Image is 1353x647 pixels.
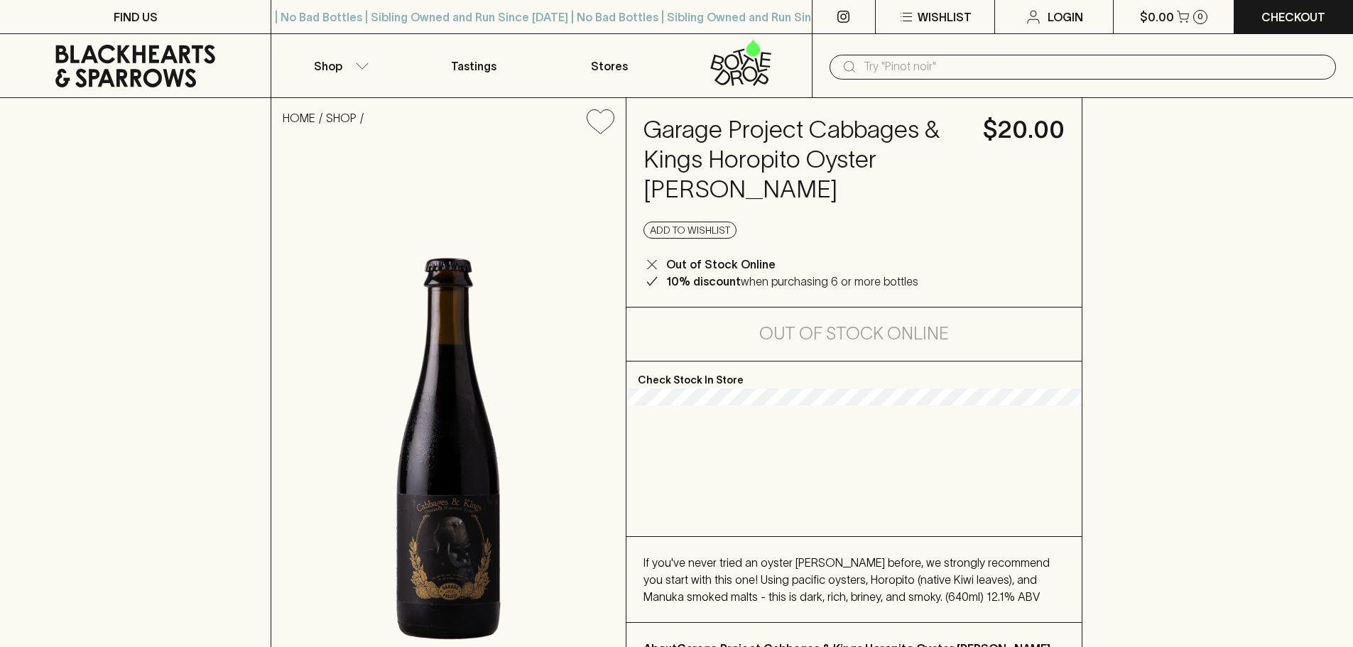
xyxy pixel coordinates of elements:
[114,9,158,26] p: FIND US
[643,556,1050,603] span: If you've never tried an oyster [PERSON_NAME] before, we strongly recommend you start with this o...
[581,104,620,140] button: Add to wishlist
[1048,9,1083,26] p: Login
[666,275,741,288] b: 10% discount
[1197,13,1203,21] p: 0
[643,115,966,205] h4: Garage Project Cabbages & Kings Horopito Oyster [PERSON_NAME]
[1261,9,1325,26] p: Checkout
[283,112,315,124] a: HOME
[918,9,972,26] p: Wishlist
[626,361,1082,388] p: Check Stock In Store
[591,58,628,75] p: Stores
[666,273,918,290] p: when purchasing 6 or more bottles
[1140,9,1174,26] p: $0.00
[271,34,406,97] button: Shop
[864,55,1325,78] input: Try "Pinot noir"
[406,34,541,97] a: Tastings
[326,112,357,124] a: SHOP
[666,256,776,273] p: Out of Stock Online
[542,34,677,97] a: Stores
[643,222,737,239] button: Add to wishlist
[314,58,342,75] p: Shop
[983,115,1065,145] h4: $20.00
[759,322,949,345] h5: Out of Stock Online
[451,58,496,75] p: Tastings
